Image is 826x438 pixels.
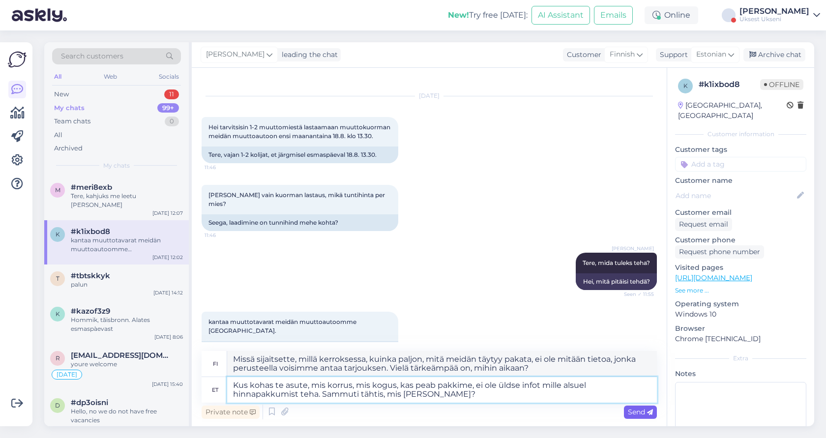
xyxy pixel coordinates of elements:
[153,289,183,296] div: [DATE] 14:12
[152,209,183,217] div: [DATE] 12:07
[71,227,110,236] span: #k1ixbod8
[54,117,90,126] div: Team chats
[656,50,688,60] div: Support
[54,144,83,153] div: Archived
[760,79,803,90] span: Offline
[202,214,398,231] div: Seega, laadimine on tunnihind mehe kohta?
[55,186,60,194] span: m
[278,50,338,60] div: leading the chat
[103,161,130,170] span: My chats
[675,130,806,139] div: Customer information
[205,164,241,171] span: 11:46
[699,79,760,90] div: # k1ixbod8
[71,192,183,209] div: Tere, kahjuks me leetu [PERSON_NAME]
[56,310,60,318] span: k
[71,398,108,407] span: #dp3oisni
[676,190,795,201] input: Add name
[54,103,85,113] div: My chats
[675,235,806,245] p: Customer phone
[71,360,183,369] div: youre welcome
[739,15,809,23] div: Uksest Ukseni
[56,354,60,362] span: r
[675,323,806,334] p: Browser
[675,207,806,218] p: Customer email
[675,145,806,155] p: Customer tags
[208,191,386,207] span: [PERSON_NAME] vain kuorman lastaus, mikä tuntihinta per mies?
[675,157,806,172] input: Add a tag
[448,9,528,21] div: Try free [DATE]:
[696,49,726,60] span: Estonian
[152,254,183,261] div: [DATE] 12:02
[165,117,179,126] div: 0
[152,380,183,388] div: [DATE] 15:40
[213,355,218,372] div: fi
[743,48,805,61] div: Archive chat
[208,123,392,140] span: Hei tarvitsisin 1-2 muuttomiestä lastaamaan muuttokuorman meidän muuttoautoon ensi maanantaina 18...
[612,245,654,252] span: [PERSON_NAME]
[71,307,110,316] span: #kazof3z9
[151,425,183,432] div: [DATE] 14:40
[628,408,653,416] span: Send
[202,146,398,163] div: Tere, vajan 1-2 kolijat, et järgmisel esmaspäeval 18.8. 13.30.
[563,50,601,60] div: Customer
[164,89,179,99] div: 11
[675,263,806,273] p: Visited pages
[55,402,60,409] span: d
[157,70,181,83] div: Socials
[61,51,123,61] span: Search customers
[202,91,657,100] div: [DATE]
[71,236,183,254] div: kantaa muuttotavarat meidän muuttoautoomme [GEOGRAPHIC_DATA].
[56,275,59,282] span: t
[154,333,183,341] div: [DATE] 8:06
[206,49,265,60] span: [PERSON_NAME]
[675,175,806,186] p: Customer name
[71,351,173,360] span: reinosimpanen@gmail.com
[675,273,752,282] a: [URL][DOMAIN_NAME]
[610,49,635,60] span: Finnish
[675,369,806,379] p: Notes
[678,100,787,121] div: [GEOGRAPHIC_DATA], [GEOGRAPHIC_DATA]
[227,351,657,377] textarea: Missä sijaitsette, millä kerroksessa, kuinka paljon, mitä meidän täytyy pakata, ei ole mitään tie...
[71,280,183,289] div: palun
[675,309,806,320] p: Windows 10
[594,6,633,25] button: Emails
[531,6,590,25] button: AI Assistant
[645,6,698,24] div: Online
[683,82,688,89] span: k
[8,50,27,69] img: Askly Logo
[71,407,183,425] div: Hello, no we do not have free vacancies
[102,70,119,83] div: Web
[202,406,260,419] div: Private note
[71,183,112,192] span: #meri8exb
[675,286,806,295] p: See more ...
[208,318,358,334] span: kantaa muuttotavarat meidän muuttoautoomme [GEOGRAPHIC_DATA].
[739,7,820,23] a: [PERSON_NAME]Uksest Ukseni
[56,231,60,238] span: k
[205,232,241,239] span: 11:46
[54,89,69,99] div: New
[617,291,654,298] span: Seen ✓ 11:55
[157,103,179,113] div: 99+
[71,271,110,280] span: #tbtskkyk
[448,10,469,20] b: New!
[675,334,806,344] p: Chrome [TECHNICAL_ID]
[675,354,806,363] div: Extra
[576,273,657,290] div: Hei, mitä pitäisi tehdä?
[583,259,650,266] span: Tere, mida tuleks teha?
[57,372,77,378] span: [DATE]
[54,130,62,140] div: All
[739,7,809,15] div: [PERSON_NAME]
[52,70,63,83] div: All
[202,341,398,367] div: kolimiskaup meie kolimisautosse [GEOGRAPHIC_DATA] vedada.
[71,316,183,333] div: Hommik, tăisbronn. Alates esmaspàevast
[212,381,218,398] div: et
[675,218,732,231] div: Request email
[675,245,764,259] div: Request phone number
[675,299,806,309] p: Operating system
[227,377,657,403] textarea: Kus kohas te asute, mis korrus, mis kogus, kas peab pakkime, ei ole üldse infot mille alsuel hinn...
